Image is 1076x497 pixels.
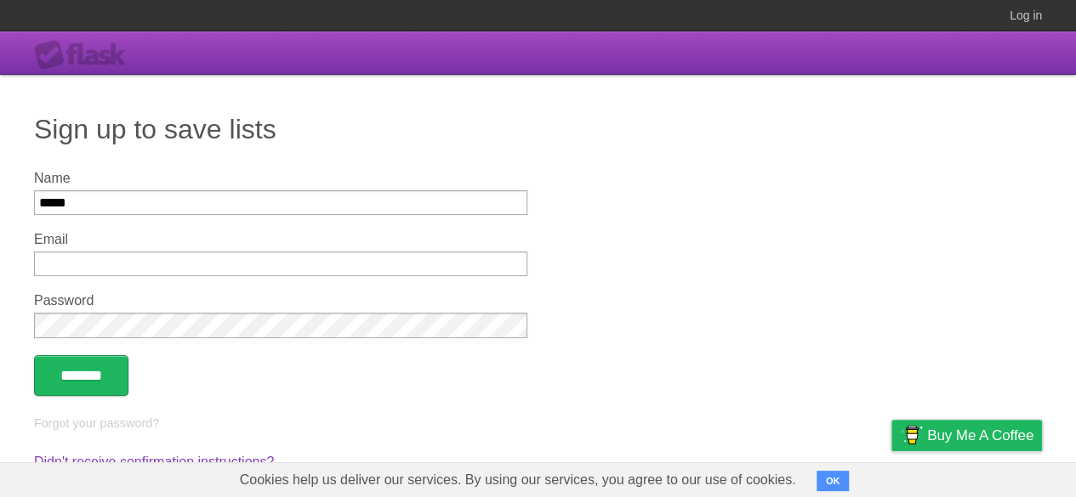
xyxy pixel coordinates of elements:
div: Flask [34,40,136,71]
a: Buy me a coffee [891,420,1042,451]
a: Forgot your password? [34,416,159,430]
span: Cookies help us deliver our services. By using our services, you agree to our use of cookies. [223,463,813,497]
span: Buy me a coffee [927,421,1033,450]
a: Didn't receive confirmation instructions? [34,455,274,469]
img: Buy me a coffee [900,421,923,449]
h1: Sign up to save lists [34,109,1042,150]
button: OK [817,471,850,491]
label: Name [34,171,527,186]
label: Password [34,293,527,308]
label: Email [34,232,527,247]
